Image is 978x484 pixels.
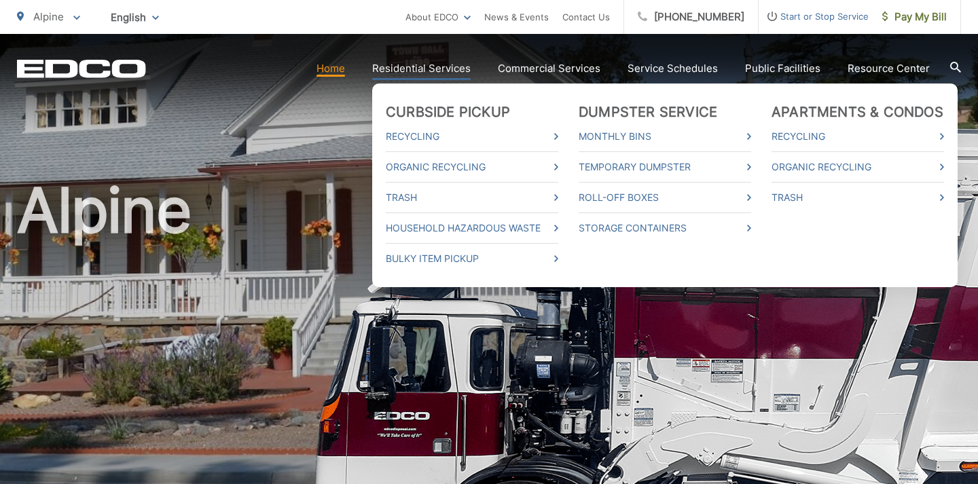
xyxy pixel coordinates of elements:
[316,60,345,77] a: Home
[628,60,718,77] a: Service Schedules
[848,60,930,77] a: Resource Center
[579,220,751,236] a: Storage Containers
[882,9,947,25] span: Pay My Bill
[17,59,146,78] a: EDCD logo. Return to the homepage.
[372,60,471,77] a: Residential Services
[745,60,820,77] a: Public Facilities
[386,128,558,145] a: Recycling
[579,128,751,145] a: Monthly Bins
[579,104,717,120] a: Dumpster Service
[386,159,558,175] a: Organic Recycling
[579,189,751,206] a: Roll-Off Boxes
[498,60,600,77] a: Commercial Services
[386,220,558,236] a: Household Hazardous Waste
[405,9,471,25] a: About EDCO
[579,159,751,175] a: Temporary Dumpster
[386,189,558,206] a: Trash
[386,250,558,267] a: Bulky Item Pickup
[484,9,549,25] a: News & Events
[101,5,169,29] span: English
[562,9,610,25] a: Contact Us
[33,10,64,23] span: Alpine
[386,104,510,120] a: Curbside Pickup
